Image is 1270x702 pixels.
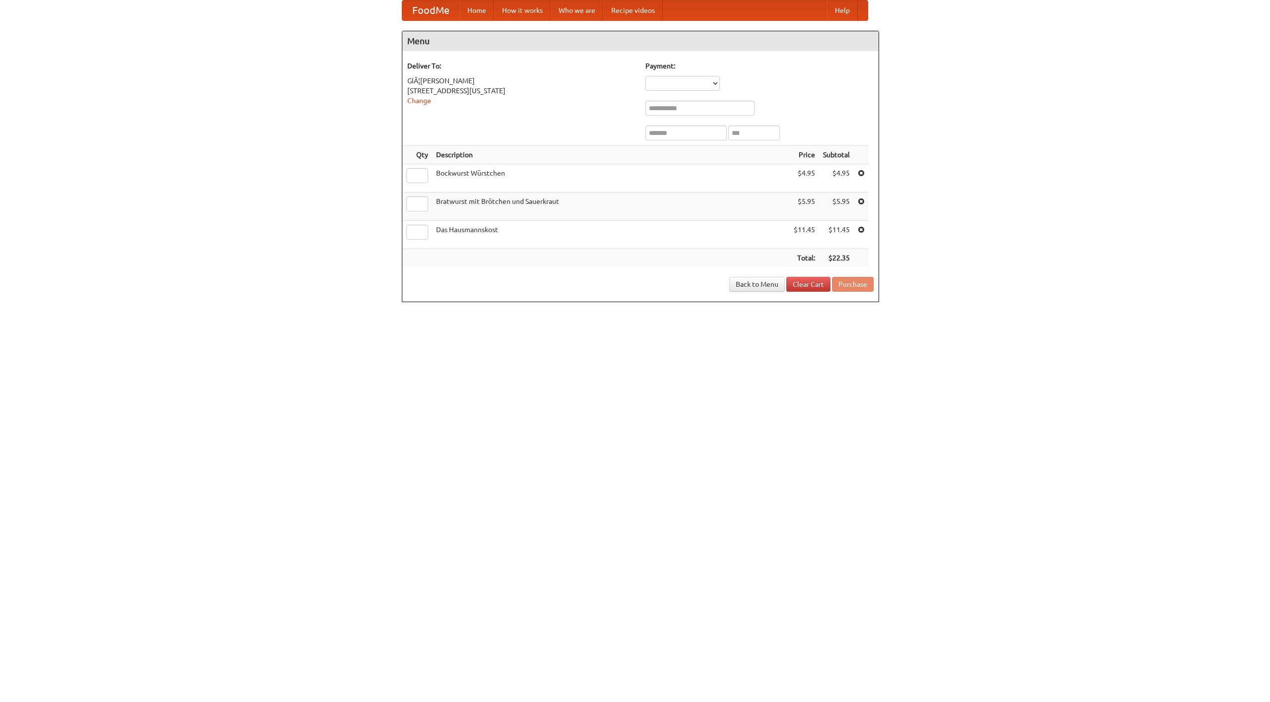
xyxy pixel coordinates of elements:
[819,249,854,267] th: $22.35
[432,164,790,192] td: Bockwurst Würstchen
[407,76,635,86] div: GlÃ¦[PERSON_NAME]
[432,146,790,164] th: Description
[402,0,459,20] a: FoodMe
[459,0,494,20] a: Home
[790,221,819,249] td: $11.45
[819,146,854,164] th: Subtotal
[790,146,819,164] th: Price
[432,221,790,249] td: Das Hausmannskost
[402,31,879,51] h4: Menu
[603,0,663,20] a: Recipe videos
[790,164,819,192] td: $4.95
[729,277,785,292] a: Back to Menu
[407,97,431,105] a: Change
[827,0,858,20] a: Help
[551,0,603,20] a: Who we are
[786,277,830,292] a: Clear Cart
[832,277,874,292] button: Purchase
[407,61,635,71] h5: Deliver To:
[645,61,874,71] h5: Payment:
[819,221,854,249] td: $11.45
[819,164,854,192] td: $4.95
[790,192,819,221] td: $5.95
[402,146,432,164] th: Qty
[407,86,635,96] div: [STREET_ADDRESS][US_STATE]
[790,249,819,267] th: Total:
[432,192,790,221] td: Bratwurst mit Brötchen und Sauerkraut
[819,192,854,221] td: $5.95
[494,0,551,20] a: How it works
